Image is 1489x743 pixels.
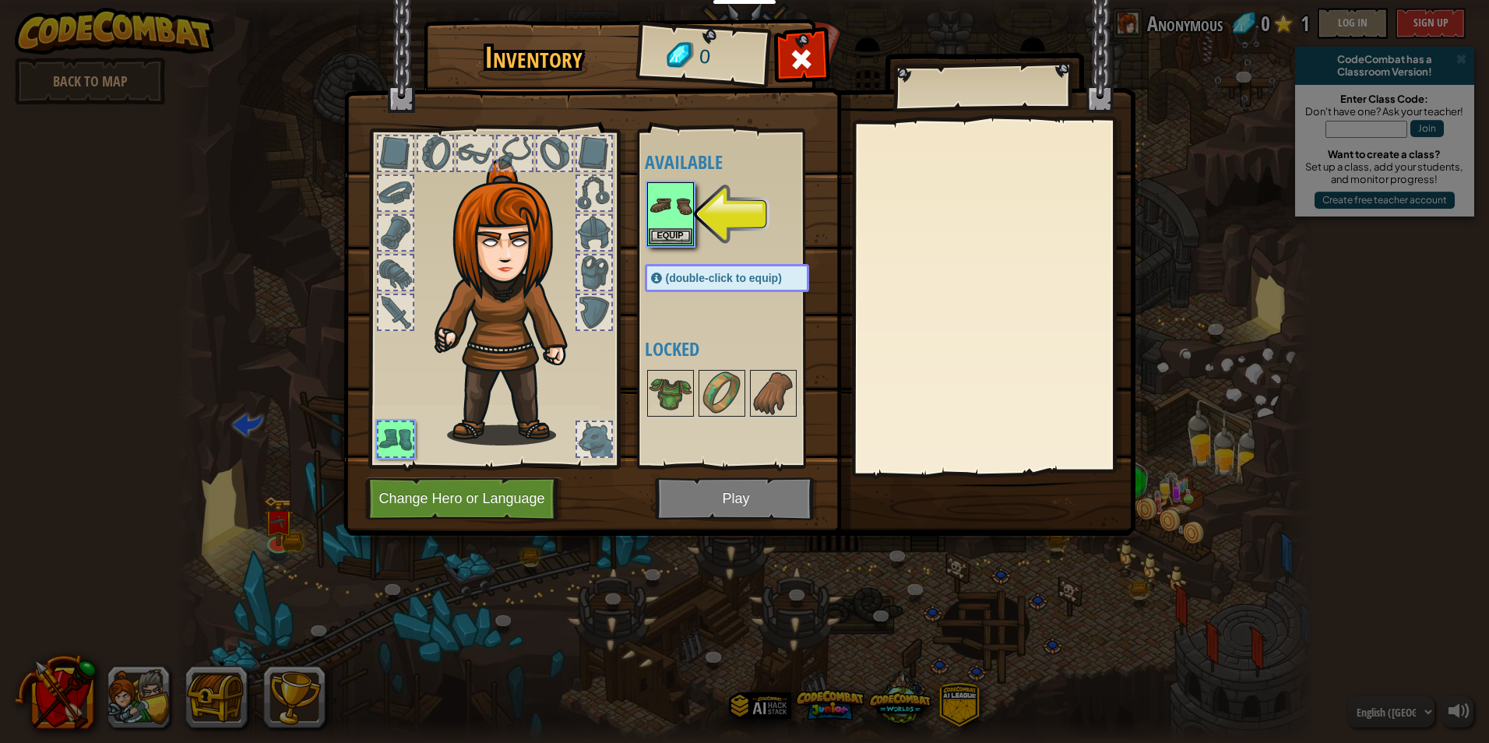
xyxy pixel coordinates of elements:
[666,272,782,284] span: (double-click to equip)
[698,43,711,72] span: 0
[435,41,633,74] h1: Inventory
[649,228,692,245] button: Equip
[645,152,840,172] h4: Available
[428,159,595,445] img: hair_f2.png
[752,371,795,415] img: portrait.png
[645,339,840,359] h4: Locked
[649,184,692,227] img: portrait.png
[649,371,692,415] img: portrait.png
[365,477,563,520] button: Change Hero or Language
[700,371,744,415] img: portrait.png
